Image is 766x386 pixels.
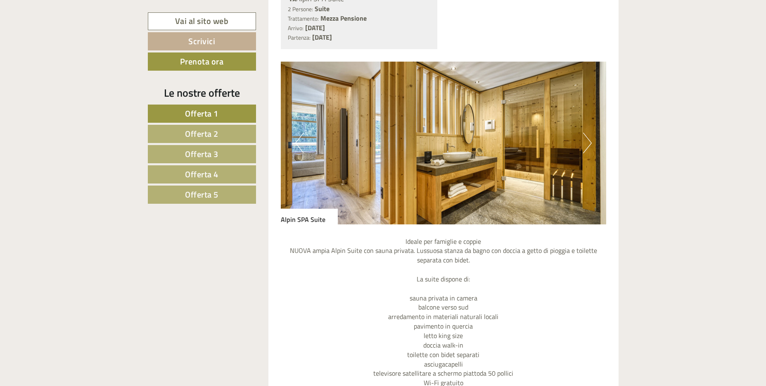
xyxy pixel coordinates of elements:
b: Mezza Pensione [320,13,367,23]
span: Offerta 4 [185,168,218,181]
button: Next [583,133,592,153]
a: Scrivici [148,32,256,50]
img: image [281,62,606,224]
small: Arrivo: [288,24,304,32]
span: Offerta 2 [185,127,218,140]
small: Trattamento: [288,14,319,23]
a: Vai al sito web [148,12,256,30]
b: [DATE] [312,32,332,42]
small: Partenza: [288,33,311,42]
span: Offerta 1 [185,107,218,120]
span: Offerta 3 [185,148,218,160]
b: [DATE] [305,23,325,33]
small: 2 Persone: [288,5,313,13]
b: Suite [315,4,330,14]
div: Le nostre offerte [148,85,256,100]
button: Previous [295,133,304,153]
a: Prenota ora [148,52,256,71]
div: Alpin SPA Suite [281,209,338,224]
span: Offerta 5 [185,188,218,201]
